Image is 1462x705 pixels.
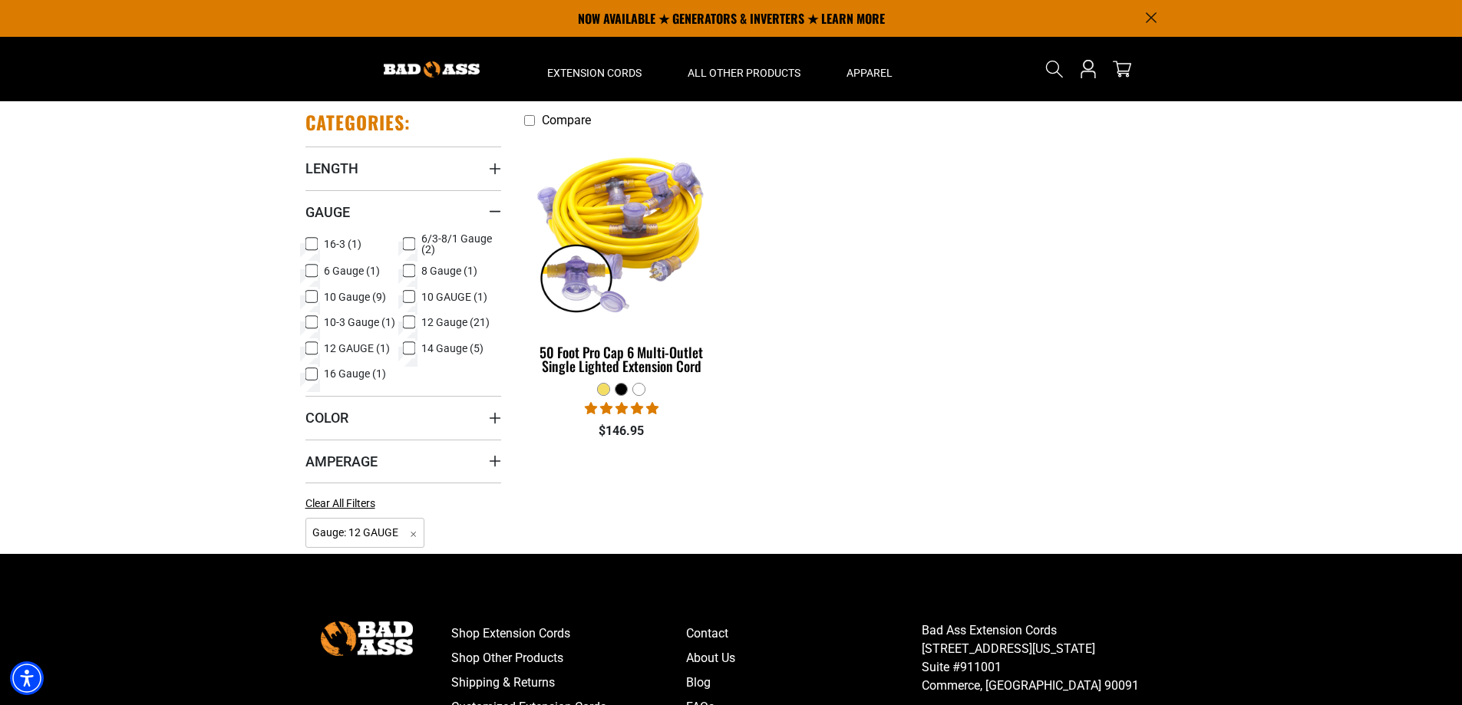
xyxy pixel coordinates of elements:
span: 8 Gauge (1) [421,265,477,276]
img: Bad Ass Extension Cords [321,621,413,656]
span: Length [305,160,358,177]
a: yellow 50 Foot Pro Cap 6 Multi-Outlet Single Lighted Extension Cord [524,135,720,382]
span: 12 Gauge (21) [421,317,490,328]
span: Amperage [305,453,378,470]
span: 4.80 stars [585,401,658,416]
span: Color [305,409,348,427]
div: 50 Foot Pro Cap 6 Multi-Outlet Single Lighted Extension Cord [524,345,720,373]
span: Extension Cords [547,66,642,80]
a: Gauge: 12 GAUGE [305,525,425,539]
a: Shipping & Returns [451,670,687,695]
span: 10 Gauge (9) [324,292,386,302]
span: Compare [542,113,591,127]
img: yellow [525,143,718,319]
summary: All Other Products [665,37,823,101]
a: Shop Other Products [451,646,687,670]
summary: Extension Cords [524,37,665,101]
a: Open this option [1076,37,1101,101]
span: 6 Gauge (1) [324,265,380,276]
span: 16-3 (1) [324,239,361,249]
span: 6/3-8/1 Gauge (2) [421,233,495,255]
span: 12 GAUGE (1) [324,343,390,354]
summary: Gauge [305,190,501,233]
div: $146.95 [524,422,720,440]
a: Clear All Filters [305,496,381,512]
a: cart [1110,60,1134,78]
summary: Length [305,147,501,189]
span: Clear All Filters [305,497,375,509]
span: All Other Products [688,66,800,80]
summary: Apparel [823,37,916,101]
p: Bad Ass Extension Cords [STREET_ADDRESS][US_STATE] Suite #911001 Commerce, [GEOGRAPHIC_DATA] 90091 [922,621,1157,695]
summary: Amperage [305,440,501,483]
summary: Color [305,396,501,439]
a: About Us [686,646,922,670]
span: 16 Gauge (1) [324,368,386,379]
span: 14 Gauge (5) [421,343,483,354]
summary: Search [1042,57,1067,81]
span: Gauge: 12 GAUGE [305,518,425,548]
span: Apparel [847,66,893,80]
a: Shop Extension Cords [451,621,687,646]
a: Contact [686,621,922,646]
div: Accessibility Menu [10,661,44,695]
span: 10-3 Gauge (1) [324,317,395,328]
img: Bad Ass Extension Cords [384,61,480,77]
a: Blog [686,670,922,695]
span: Gauge [305,203,350,221]
span: 10 GAUGE (1) [421,292,487,302]
h2: Categories: [305,110,411,134]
